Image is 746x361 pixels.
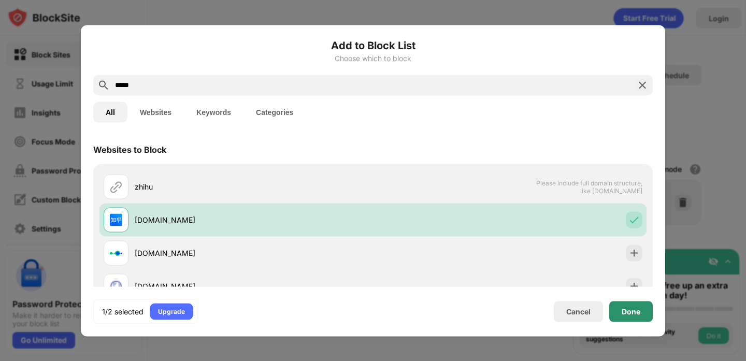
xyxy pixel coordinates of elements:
[622,307,640,315] div: Done
[158,306,185,316] div: Upgrade
[135,214,373,225] div: [DOMAIN_NAME]
[135,281,373,292] div: [DOMAIN_NAME]
[135,181,373,192] div: zhihu
[93,102,127,122] button: All
[127,102,184,122] button: Websites
[93,144,166,154] div: Websites to Block
[184,102,243,122] button: Keywords
[243,102,306,122] button: Categories
[110,247,122,259] img: favicons
[110,180,122,193] img: url.svg
[93,37,653,53] h6: Add to Block List
[110,213,122,226] img: favicons
[102,306,144,316] div: 1/2 selected
[636,79,649,91] img: search-close
[93,54,653,62] div: Choose which to block
[97,79,110,91] img: search.svg
[566,307,591,316] div: Cancel
[135,248,373,258] div: [DOMAIN_NAME]
[536,179,642,194] span: Please include full domain structure, like [DOMAIN_NAME]
[110,280,122,292] img: favicons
